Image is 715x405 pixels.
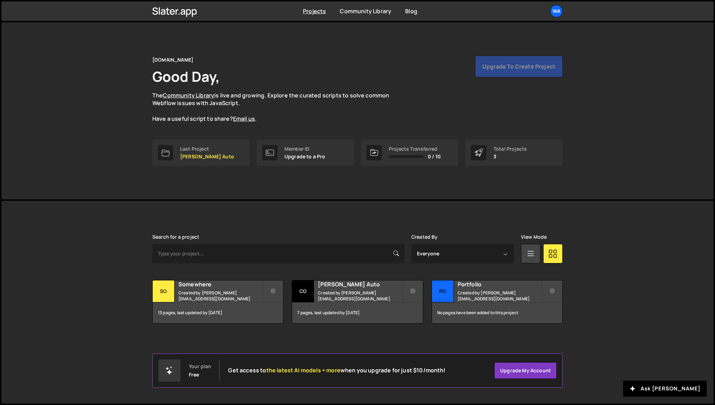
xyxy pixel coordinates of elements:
[228,367,445,374] h2: Get access to when you upgrade for just $10/month!
[318,290,402,302] small: Created by [PERSON_NAME][EMAIL_ADDRESS][DOMAIN_NAME]
[550,5,563,17] a: Wa
[389,146,441,152] div: Projects Transferred
[189,372,199,378] div: Free
[292,302,423,323] div: 7 pages, last updated by [DATE]
[432,280,454,302] div: Po
[494,362,557,379] a: Upgrade my account
[266,366,340,374] span: the latest AI models + more
[493,154,527,159] p: 3
[432,302,562,323] div: No pages have been added to this project
[432,280,563,324] a: Po Portfolio Created by [PERSON_NAME][EMAIL_ADDRESS][DOMAIN_NAME] No pages have been added to thi...
[292,280,423,324] a: Co [PERSON_NAME] Auto Created by [PERSON_NAME][EMAIL_ADDRESS][DOMAIN_NAME] 7 pages, last updated ...
[163,92,214,99] a: Community Library
[178,280,262,288] h2: Somewhere
[521,234,547,240] label: View Mode
[493,146,527,152] div: Total Projects
[623,381,707,397] button: Ask [PERSON_NAME]
[152,234,199,240] label: Search for a project
[152,244,404,263] input: Type your project...
[189,364,211,369] div: Your plan
[340,7,391,15] a: Community Library
[153,280,175,302] div: So
[405,7,417,15] a: Blog
[428,154,441,159] span: 0 / 10
[411,234,438,240] label: Created By
[284,154,326,159] p: Upgrade to a Pro
[152,140,250,166] a: Last Project [PERSON_NAME] Auto
[153,302,283,323] div: 13 pages, last updated by [DATE]
[152,92,403,123] p: The is live and growing. Explore the curated scripts to solve common Webflow issues with JavaScri...
[458,280,541,288] h2: Portfolio
[180,146,234,152] div: Last Project
[292,280,314,302] div: Co
[178,290,262,302] small: Created by [PERSON_NAME][EMAIL_ADDRESS][DOMAIN_NAME]
[180,154,234,159] p: [PERSON_NAME] Auto
[303,7,326,15] a: Projects
[152,280,283,324] a: So Somewhere Created by [PERSON_NAME][EMAIL_ADDRESS][DOMAIN_NAME] 13 pages, last updated by [DATE]
[318,280,402,288] h2: [PERSON_NAME] Auto
[152,67,220,86] h1: Good Day,
[458,290,541,302] small: Created by [PERSON_NAME][EMAIL_ADDRESS][DOMAIN_NAME]
[284,146,326,152] div: Member ID
[152,56,193,64] div: [DOMAIN_NAME]
[233,115,255,122] a: Email us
